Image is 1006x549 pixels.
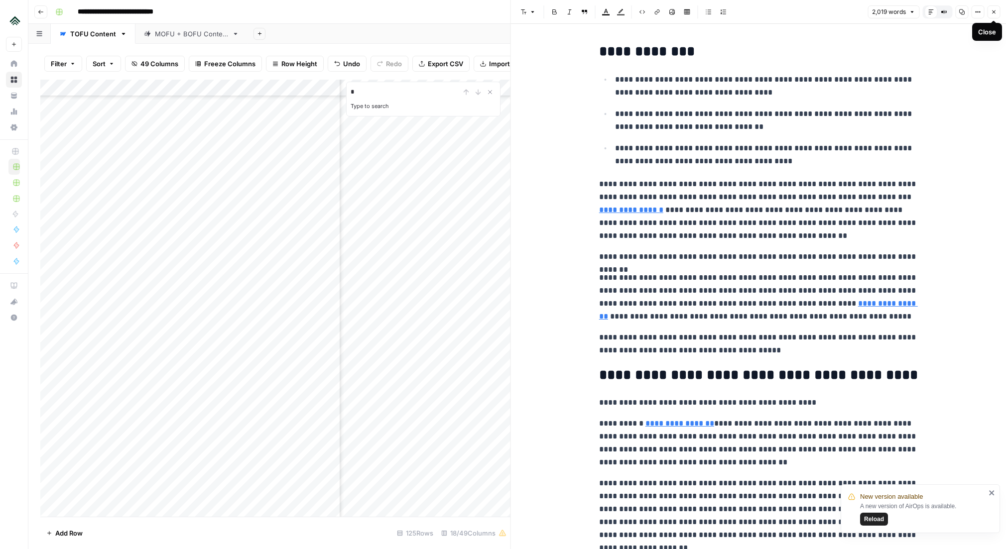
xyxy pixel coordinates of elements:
span: Undo [343,59,360,69]
button: Freeze Columns [189,56,262,72]
a: Your Data [6,88,22,104]
div: MOFU + BOFU Content [155,29,228,39]
span: Row Height [281,59,317,69]
button: Undo [328,56,367,72]
button: Row Height [266,56,324,72]
button: 49 Columns [125,56,185,72]
span: Export CSV [428,59,463,69]
div: Close [978,27,996,37]
span: Freeze Columns [204,59,255,69]
button: Export CSV [412,56,470,72]
button: Add Row [40,525,89,541]
label: Type to search [351,103,389,110]
button: What's new? [6,294,22,310]
span: Add Row [55,528,83,538]
a: AirOps Academy [6,278,22,294]
a: Browse [6,72,22,88]
div: TOFU Content [70,29,116,39]
span: Import CSV [489,59,525,69]
span: Reload [864,515,884,524]
a: TOFU Content [51,24,135,44]
button: Import CSV [474,56,531,72]
a: Home [6,56,22,72]
span: Redo [386,59,402,69]
a: MOFU + BOFU Content [135,24,248,44]
div: 18/49 Columns [437,525,510,541]
span: New version available [860,492,923,502]
button: Workspace: Uplisting [6,8,22,33]
span: Sort [93,59,106,69]
a: Settings [6,119,22,135]
button: Redo [371,56,408,72]
button: Close Search [484,86,496,98]
button: Sort [86,56,121,72]
button: Help + Support [6,310,22,326]
div: What's new? [6,294,21,309]
button: 2,019 words [868,5,919,18]
img: Uplisting Logo [6,11,24,29]
span: 49 Columns [140,59,178,69]
div: 125 Rows [393,525,437,541]
button: Reload [860,513,888,526]
a: Usage [6,104,22,119]
span: Filter [51,59,67,69]
button: close [989,489,996,497]
div: A new version of AirOps is available. [860,502,986,526]
button: Filter [44,56,82,72]
span: 2,019 words [872,7,906,16]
